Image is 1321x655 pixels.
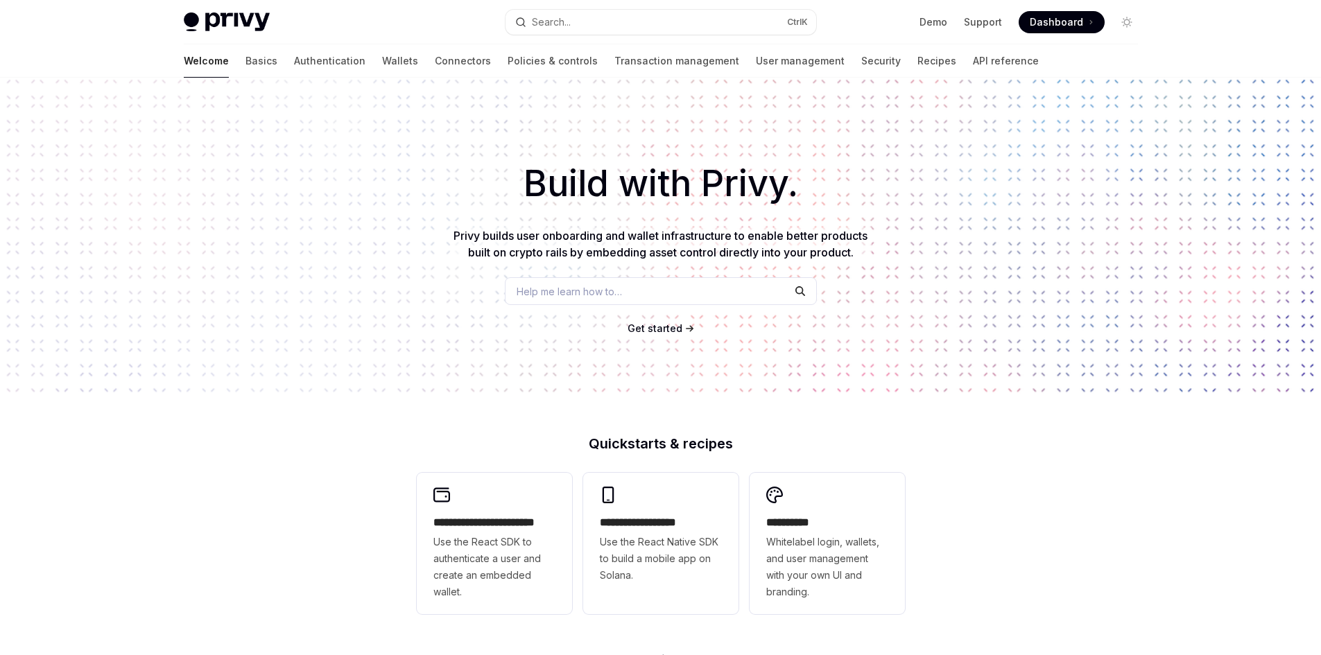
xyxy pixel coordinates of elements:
[506,10,816,35] button: Open search
[433,534,555,600] span: Use the React SDK to authenticate a user and create an embedded wallet.
[532,14,571,30] div: Search...
[917,44,956,78] a: Recipes
[22,157,1299,211] h1: Build with Privy.
[861,44,901,78] a: Security
[245,44,277,78] a: Basics
[628,322,682,334] span: Get started
[1116,11,1138,33] button: Toggle dark mode
[417,437,905,451] h2: Quickstarts & recipes
[184,44,229,78] a: Welcome
[600,534,722,584] span: Use the React Native SDK to build a mobile app on Solana.
[1030,15,1083,29] span: Dashboard
[435,44,491,78] a: Connectors
[756,44,845,78] a: User management
[382,44,418,78] a: Wallets
[628,322,682,335] a: Get started
[517,284,622,299] span: Help me learn how to…
[973,44,1039,78] a: API reference
[1019,11,1105,33] a: Dashboard
[750,473,905,614] a: **** *****Whitelabel login, wallets, and user management with your own UI and branding.
[919,15,947,29] a: Demo
[964,15,1002,29] a: Support
[614,44,739,78] a: Transaction management
[766,534,888,600] span: Whitelabel login, wallets, and user management with your own UI and branding.
[508,44,598,78] a: Policies & controls
[454,229,867,259] span: Privy builds user onboarding and wallet infrastructure to enable better products built on crypto ...
[294,44,365,78] a: Authentication
[184,12,270,32] img: light logo
[787,17,808,28] span: Ctrl K
[583,473,739,614] a: **** **** **** ***Use the React Native SDK to build a mobile app on Solana.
